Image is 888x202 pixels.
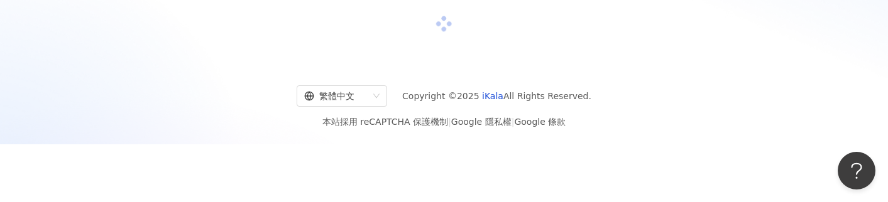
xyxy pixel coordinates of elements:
[448,117,451,127] span: |
[514,117,566,127] a: Google 條款
[322,114,566,129] span: 本站採用 reCAPTCHA 保護機制
[304,86,368,106] div: 繁體中文
[451,117,512,127] a: Google 隱私權
[838,152,875,189] iframe: Help Scout Beacon - Open
[402,88,591,104] span: Copyright © 2025 All Rights Reserved.
[512,117,515,127] span: |
[482,91,503,101] a: iKala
